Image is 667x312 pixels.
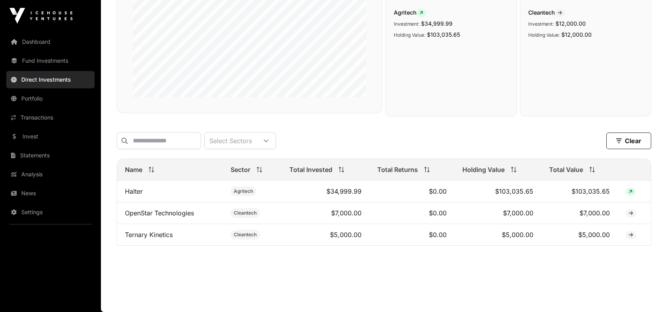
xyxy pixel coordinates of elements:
a: Halter [125,187,143,195]
a: OpenStar Technologies [125,209,194,217]
td: $7,000.00 [455,202,541,224]
a: Invest [6,128,95,145]
span: Total Invested [289,165,332,174]
span: Cleantech [234,232,257,238]
span: $103,035.65 [427,31,460,38]
span: Cleantech [234,210,257,216]
a: Settings [6,204,95,221]
a: Ternary Kinetics [125,231,173,239]
span: Sector [231,165,250,174]
a: Analysis [6,166,95,183]
span: Holding Value: [528,32,560,38]
td: $7,000.00 [281,202,369,224]
a: Direct Investments [6,71,95,88]
a: Statements [6,147,95,164]
td: $5,000.00 [281,224,369,246]
span: Agritech [234,188,253,194]
td: $7,000.00 [541,202,618,224]
span: Name [125,165,142,174]
span: Holding Value [462,165,505,174]
span: $12,000.00 [555,20,586,27]
iframe: Chat Widget [628,274,667,312]
span: Total Returns [377,165,418,174]
button: Clear [606,133,651,149]
a: News [6,185,95,202]
td: $103,035.65 [455,181,541,202]
span: Investment: [394,21,419,27]
span: Investment: [528,21,554,27]
span: Total Value [549,165,583,174]
a: Portfolio [6,90,95,107]
span: $12,000.00 [561,31,592,38]
td: $0.00 [369,181,454,202]
td: $34,999.99 [281,181,369,202]
td: $0.00 [369,224,454,246]
div: Select Sectors [205,133,257,149]
span: Cleantech [528,9,643,17]
img: Icehouse Ventures Logo [9,8,73,24]
span: Holding Value: [394,32,425,38]
td: $5,000.00 [455,224,541,246]
a: Fund Investments [6,52,95,69]
a: Transactions [6,109,95,126]
td: $0.00 [369,202,454,224]
td: $103,035.65 [541,181,618,202]
a: Dashboard [6,33,95,50]
span: $34,999.99 [421,20,453,27]
td: $5,000.00 [541,224,618,246]
span: Agritech [394,9,509,17]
